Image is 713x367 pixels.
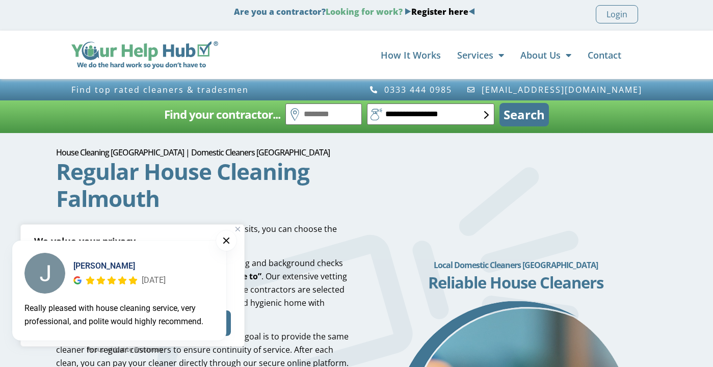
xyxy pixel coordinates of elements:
[466,85,642,94] a: [EMAIL_ADDRESS][DOMAIN_NAME]
[484,111,489,119] img: select-box-form.svg
[234,6,475,17] strong: Are you a contractor?
[375,255,657,275] h2: Local Domestic Cleaners [GEOGRAPHIC_DATA]
[56,158,320,212] h2: Regular House Cleaning Falmouth
[12,345,237,355] a: Popup widget by Trustmary
[142,274,166,287] div: [DATE]
[479,85,642,94] span: [EMAIL_ADDRESS][DOMAIN_NAME]
[24,302,214,328] div: Really pleased with house cleaning service, very professional, and polite would highly recommend.
[468,8,475,15] img: Blue Arrow - Left
[326,6,403,17] span: Looking for work?
[405,8,411,15] img: Blue Arrow - Right
[596,5,638,23] a: Login
[375,275,657,291] h3: Reliable House Cleaners
[499,103,549,126] button: Search
[411,6,468,17] a: Register here
[73,260,166,272] div: [PERSON_NAME]
[71,85,352,94] h3: Find top rated cleaners & tradesmen
[457,45,504,65] a: Services
[588,45,621,65] a: Contact
[606,8,627,21] span: Login
[381,45,441,65] a: How It Works
[56,222,350,249] p: Whether you prefer daily, weekly, or fortnightly visits, you can choose the day that works best f...
[56,148,350,156] h1: House Cleaning [GEOGRAPHIC_DATA] | Domestic Cleaners [GEOGRAPHIC_DATA]
[520,45,571,65] a: About Us
[382,85,452,94] span: 0333 444 0985
[24,253,65,294] img: Janet
[228,45,621,65] nav: Menu
[73,276,82,284] img: Google Reviews
[369,85,453,94] a: 0333 444 0985
[235,227,240,231] img: Close
[73,276,82,284] div: Google
[164,104,280,125] h2: Find your contractor...
[71,41,219,69] img: Your Help Hub Wide Logo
